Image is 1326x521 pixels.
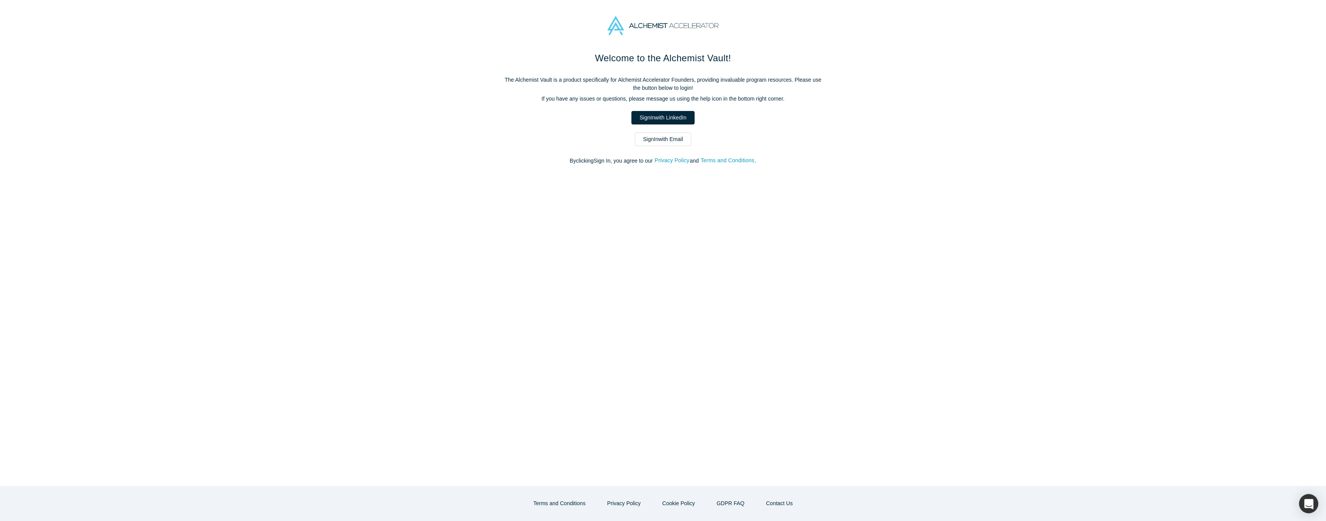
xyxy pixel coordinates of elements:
[700,156,755,165] button: Terms and Conditions
[654,497,703,510] button: Cookie Policy
[501,95,825,103] p: If you have any issues or questions, please message us using the help icon in the bottom right co...
[654,156,690,165] button: Privacy Policy
[635,133,691,146] a: SignInwith Email
[501,157,825,165] p: By clicking Sign In , you agree to our and .
[501,51,825,65] h1: Welcome to the Alchemist Vault!
[501,76,825,92] p: The Alchemist Vault is a product specifically for Alchemist Accelerator Founders, providing inval...
[758,497,801,510] button: Contact Us
[708,497,752,510] a: GDPR FAQ
[631,111,694,124] a: SignInwith LinkedIn
[525,497,594,510] button: Terms and Conditions
[607,16,719,35] img: Alchemist Accelerator Logo
[599,497,649,510] button: Privacy Policy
